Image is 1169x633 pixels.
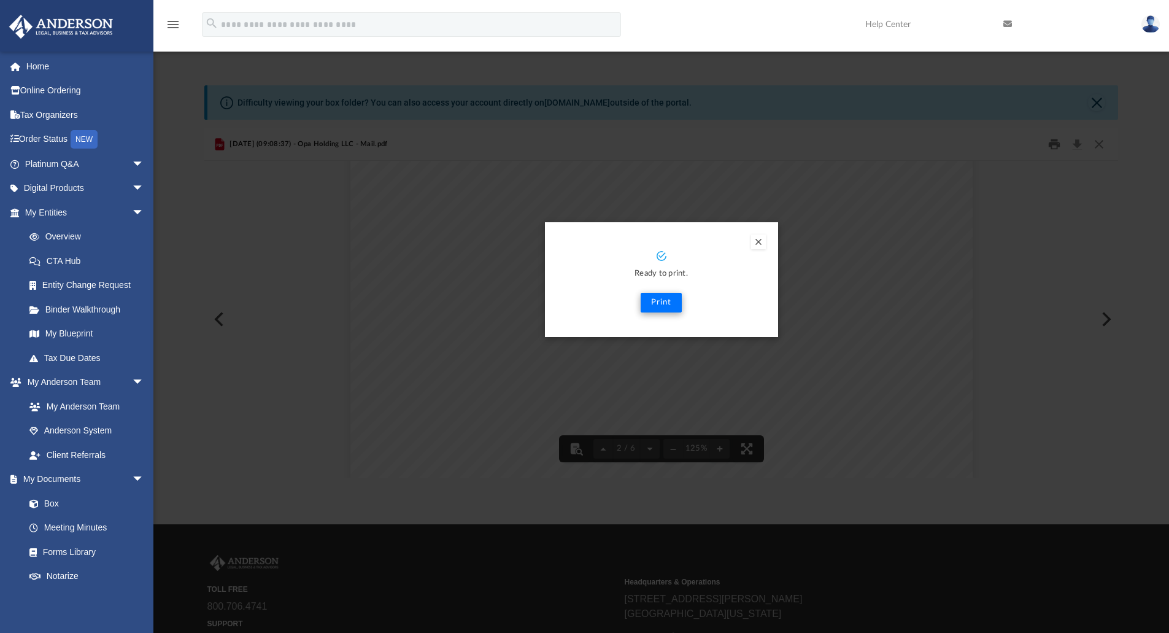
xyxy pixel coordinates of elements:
a: Home [9,54,163,79]
a: Platinum Q&Aarrow_drop_down [9,152,163,176]
button: Print [641,293,682,313]
p: Ready to print. [557,267,766,281]
a: My Anderson Teamarrow_drop_down [9,370,156,395]
span: arrow_drop_down [132,588,156,613]
img: Anderson Advisors Platinum Portal [6,15,117,39]
a: CTA Hub [17,249,163,273]
a: My Blueprint [17,322,156,346]
a: Order StatusNEW [9,127,163,152]
a: Entity Change Request [17,273,163,298]
a: Anderson System [17,419,156,443]
a: Box [17,491,150,516]
a: My Entitiesarrow_drop_down [9,200,163,225]
a: Overview [17,225,163,249]
a: Tax Due Dates [17,346,163,370]
a: My Documentsarrow_drop_down [9,467,156,492]
a: Meeting Minutes [17,516,156,540]
span: arrow_drop_down [132,152,156,177]
a: Binder Walkthrough [17,297,163,322]
a: Tax Organizers [9,103,163,127]
a: menu [166,23,180,32]
a: Notarize [17,564,156,589]
a: My Anderson Team [17,394,150,419]
span: arrow_drop_down [132,176,156,201]
a: Forms Library [17,540,150,564]
div: Preview [204,128,1119,478]
div: NEW [71,130,98,149]
span: arrow_drop_down [132,467,156,492]
i: menu [166,17,180,32]
a: Client Referrals [17,443,156,467]
span: arrow_drop_down [132,200,156,225]
img: User Pic [1141,15,1160,33]
span: arrow_drop_down [132,370,156,395]
a: Online Ordering [9,79,163,103]
a: Online Learningarrow_drop_down [9,588,156,613]
i: search [205,17,218,30]
a: Digital Productsarrow_drop_down [9,176,163,201]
